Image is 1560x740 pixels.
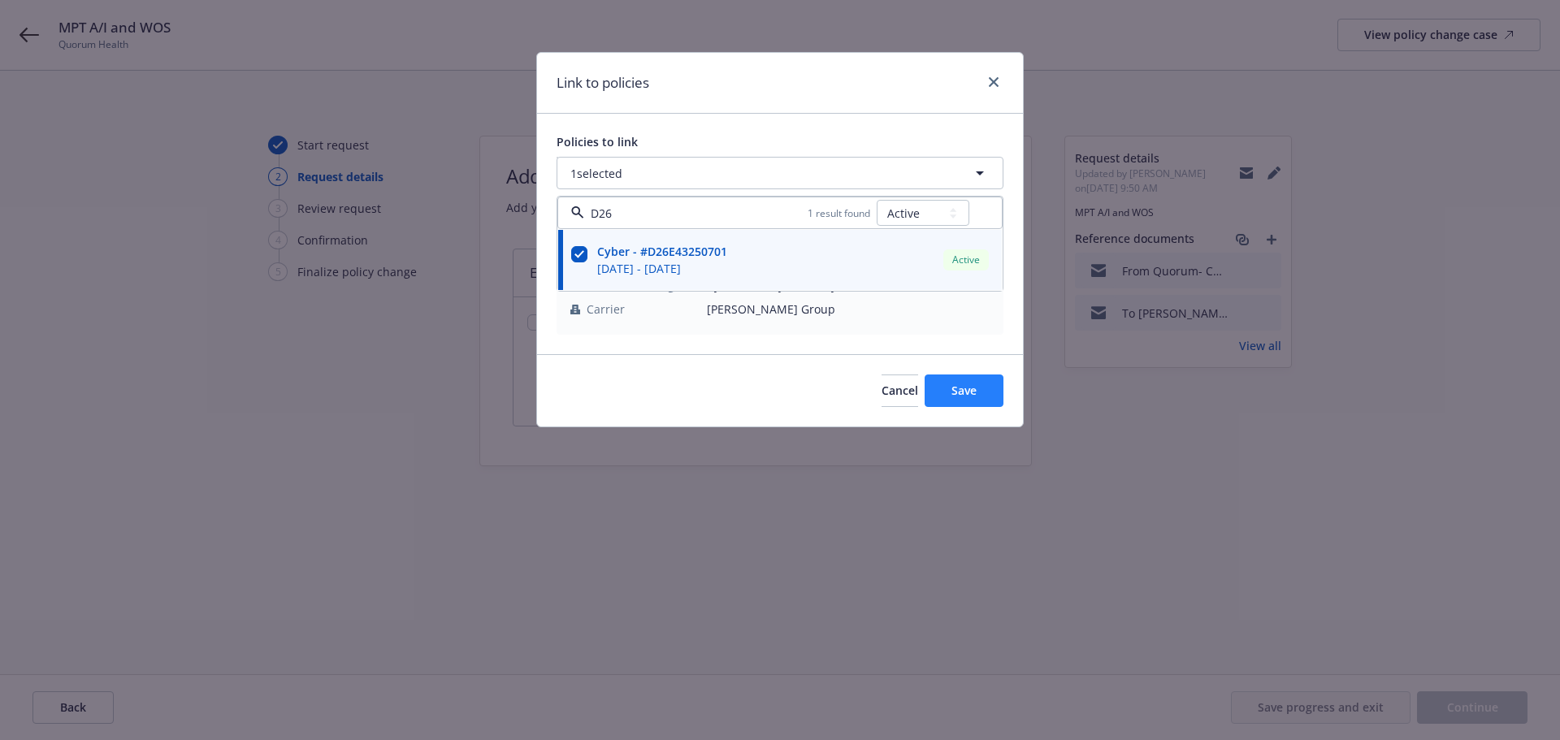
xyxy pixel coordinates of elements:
[587,301,625,318] span: Carrier
[950,253,982,267] span: Active
[925,374,1003,407] button: Save
[570,165,622,182] span: 1 selected
[597,260,727,277] span: [DATE] - [DATE]
[557,72,649,93] h1: Link to policies
[557,134,638,149] span: Policies to link
[808,206,870,220] span: 1 result found
[882,383,918,398] span: Cancel
[597,244,727,259] strong: Cyber - #D26E43250701
[882,374,918,407] button: Cancel
[584,205,808,222] input: Filter by keyword
[951,383,977,398] span: Save
[707,301,990,318] span: [PERSON_NAME] Group
[557,157,1003,189] button: 1selected
[984,72,1003,92] a: close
